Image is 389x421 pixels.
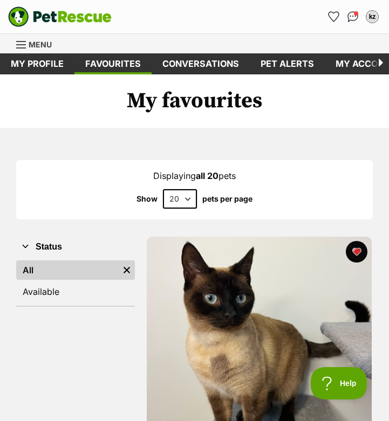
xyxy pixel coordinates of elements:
[311,367,367,399] iframe: Help Scout Beacon - Open
[16,282,135,301] a: Available
[196,170,219,181] strong: all 20
[364,8,381,25] button: My account
[347,11,359,22] img: chat-41dd97257d64d25036548639549fe6c8038ab92f7586957e7f3b1b290dea8141.svg
[202,195,252,203] label: pets per page
[346,241,367,263] button: favourite
[325,8,342,25] a: Favourites
[250,53,325,74] a: Pet alerts
[74,53,152,74] a: Favourites
[8,6,112,27] a: PetRescue
[119,260,135,280] a: Remove filter
[29,40,52,49] span: Menu
[16,260,119,280] a: All
[152,53,250,74] a: conversations
[344,8,361,25] a: Conversations
[16,240,135,254] button: Status
[325,8,381,25] ul: Account quick links
[16,34,59,53] a: Menu
[8,6,112,27] img: logo-e224e6f780fb5917bec1dbf3a21bbac754714ae5b6737aabdf751b685950b380.svg
[153,170,236,181] span: Displaying pets
[367,11,378,22] div: kz
[137,195,158,203] span: Show
[16,258,135,306] div: Status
